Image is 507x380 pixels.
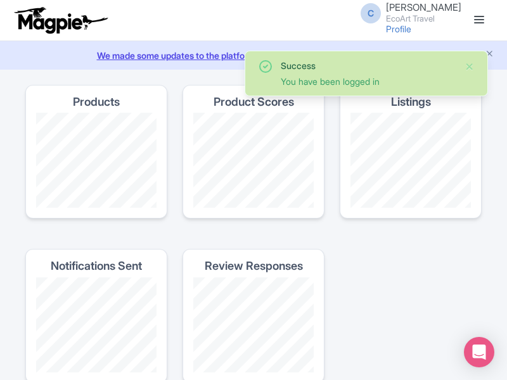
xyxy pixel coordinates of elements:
h4: Review Responses [205,260,303,272]
h4: Listings [391,96,431,108]
span: C [361,3,381,23]
small: EcoArt Travel [386,15,461,23]
h4: Product Scores [214,96,294,108]
img: logo-ab69f6fb50320c5b225c76a69d11143b.png [11,6,110,34]
a: We made some updates to the platform. Read more about the new layout [8,49,499,62]
span: [PERSON_NAME] [386,1,461,13]
button: Close [465,59,475,74]
div: Open Intercom Messenger [464,337,494,367]
div: Success [281,59,454,72]
h4: Notifications Sent [51,260,142,272]
h4: Products [73,96,120,108]
button: Close announcement [485,47,494,62]
a: Profile [386,23,411,34]
div: You have been logged in [281,75,454,88]
a: C [PERSON_NAME] EcoArt Travel [353,3,461,23]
